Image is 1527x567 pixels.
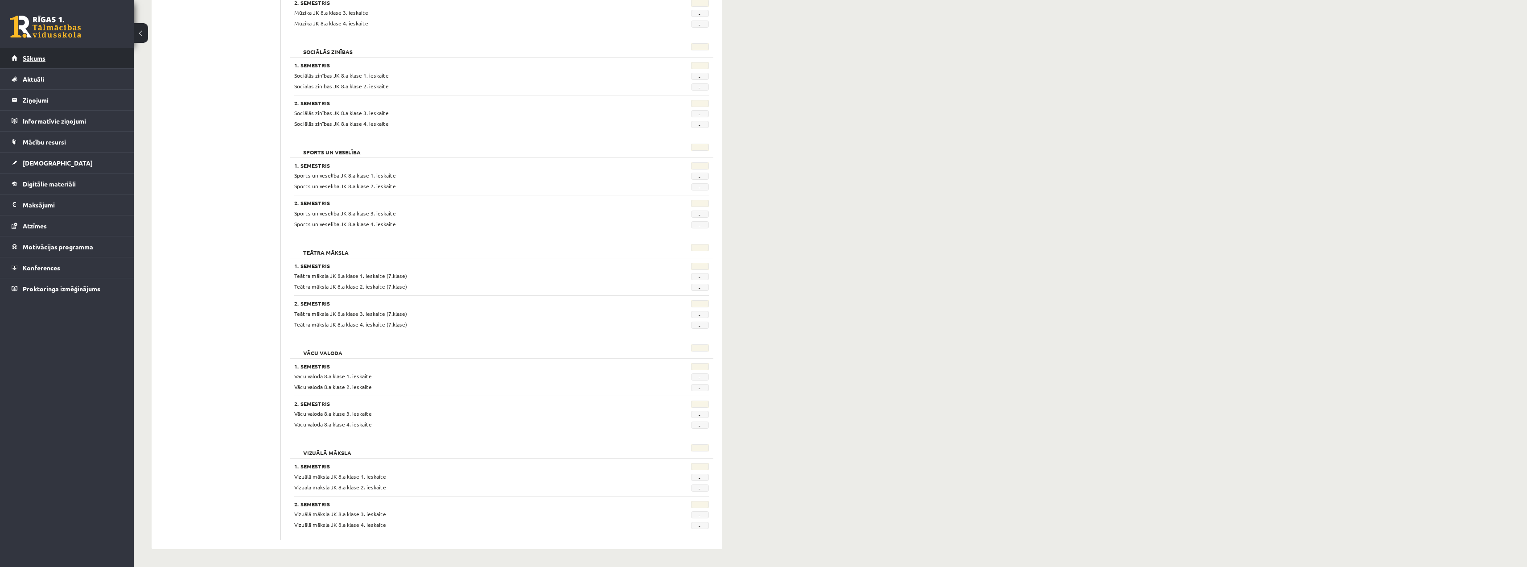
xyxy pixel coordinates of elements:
span: Sociālās zinības JK 8.a klase 1. ieskaite [294,72,389,79]
span: Vācu valoda 8.a klase 4. ieskaite [294,421,372,428]
a: Aktuāli [12,69,123,89]
span: Proktoringa izmēģinājums [23,285,100,293]
span: - [691,10,709,17]
span: Sports un veselība JK 8.a klase 3. ieskaite [294,210,396,217]
a: Ziņojumi [12,90,123,110]
legend: Maksājumi [23,195,123,215]
span: Vācu valoda 8.a klase 1. ieskaite [294,372,372,380]
span: Teātra māksla JK 8.a klase 4. ieskaite (7.klase) [294,321,407,328]
h3: 1. Semestris [294,463,638,469]
h3: 1. Semestris [294,162,638,169]
span: - [691,183,709,190]
span: Teātra māksla JK 8.a klase 3. ieskaite (7.klase) [294,310,407,317]
a: [DEMOGRAPHIC_DATA] [12,153,123,173]
span: - [691,284,709,291]
h3: 1. Semestris [294,363,638,369]
h3: 2. Semestris [294,401,638,407]
h2: Sociālās zinības [294,43,362,52]
span: - [691,322,709,329]
span: Vācu valoda 8.a klase 2. ieskaite [294,383,372,390]
a: Informatīvie ziņojumi [12,111,123,131]
a: Mācību resursi [12,132,123,152]
span: Digitālie materiāli [23,180,76,188]
h2: Vizuālā māksla [294,444,360,453]
span: - [691,474,709,481]
span: [DEMOGRAPHIC_DATA] [23,159,93,167]
span: Mācību resursi [23,138,66,146]
span: Sociālās zinības JK 8.a klase 4. ieskaite [294,120,389,127]
span: - [691,21,709,28]
span: - [691,73,709,80]
span: - [691,110,709,117]
h2: Vācu valoda [294,344,351,353]
span: - [691,422,709,429]
span: - [691,273,709,280]
h3: 2. Semestris [294,100,638,106]
span: - [691,121,709,128]
span: - [691,484,709,492]
span: Vizuālā māksla JK 8.a klase 3. ieskaite [294,510,386,517]
span: - [691,411,709,418]
span: Motivācijas programma [23,243,93,251]
span: Vācu valoda 8.a klase 3. ieskaite [294,410,372,417]
span: Atzīmes [23,222,47,230]
a: Konferences [12,257,123,278]
span: Mūzika JK 8.a klase 3. ieskaite [294,9,368,16]
a: Maksājumi [12,195,123,215]
h3: 2. Semestris [294,501,638,507]
span: Teātra māksla JK 8.a klase 2. ieskaite (7.klase) [294,283,407,290]
span: Teātra māksla JK 8.a klase 1. ieskaite (7.klase) [294,272,407,279]
h3: 2. Semestris [294,200,638,206]
a: Atzīmes [12,215,123,236]
span: - [691,511,709,518]
span: - [691,221,709,228]
span: - [691,211,709,218]
span: Sociālās zinības JK 8.a klase 3. ieskaite [294,109,389,116]
a: Sākums [12,48,123,68]
a: Rīgas 1. Tālmācības vidusskola [10,16,81,38]
h2: Teātra māksla [294,244,358,253]
h3: 1. Semestris [294,62,638,68]
a: Motivācijas programma [12,236,123,257]
span: Sociālās zinības JK 8.a klase 2. ieskaite [294,83,389,90]
a: Digitālie materiāli [12,174,123,194]
span: - [691,311,709,318]
span: Mūzika JK 8.a klase 4. ieskaite [294,20,368,27]
span: Vizuālā māksla JK 8.a klase 1. ieskaite [294,473,386,480]
span: Vizuālā māksla JK 8.a klase 2. ieskaite [294,484,386,491]
span: Sports un veselība JK 8.a klase 4. ieskaite [294,220,396,228]
span: - [691,373,709,381]
h3: 2. Semestris [294,300,638,306]
h2: Sports un veselība [294,144,370,153]
span: Konferences [23,264,60,272]
a: Proktoringa izmēģinājums [12,278,123,299]
h3: 1. Semestris [294,263,638,269]
span: Sports un veselība JK 8.a klase 1. ieskaite [294,172,396,179]
span: Vizuālā māksla JK 8.a klase 4. ieskaite [294,521,386,528]
span: - [691,384,709,391]
legend: Informatīvie ziņojumi [23,111,123,131]
span: - [691,522,709,529]
span: - [691,173,709,180]
span: - [691,83,709,91]
span: Sākums [23,54,45,62]
span: Aktuāli [23,75,44,83]
legend: Ziņojumi [23,90,123,110]
span: Sports un veselība JK 8.a klase 2. ieskaite [294,182,396,190]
